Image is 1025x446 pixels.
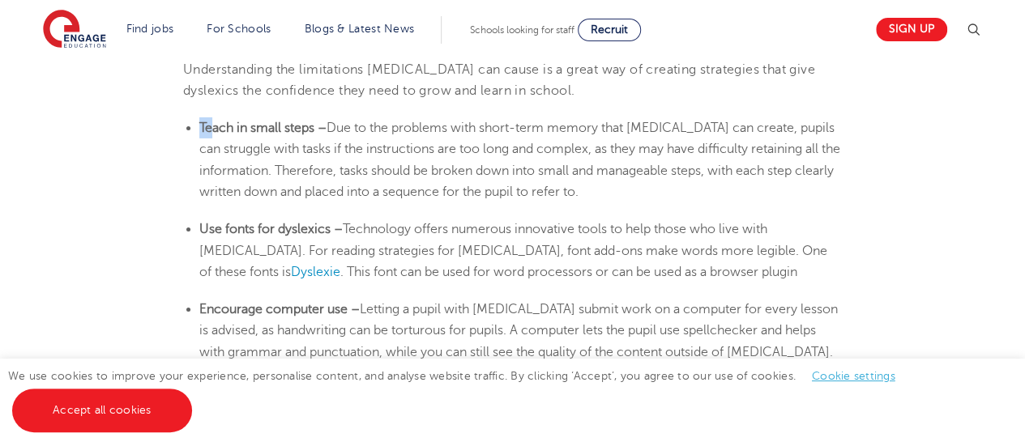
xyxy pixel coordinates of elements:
[470,24,574,36] span: Schools looking for staff
[199,302,838,359] span: Letting a pupil with [MEDICAL_DATA] submit work on a computer for every lesson is advised, as han...
[578,19,641,41] a: Recruit
[876,18,947,41] a: Sign up
[183,40,815,98] span: Dyslexic students can still thrive in a classroom environment with the right support from teacher...
[291,265,340,279] a: Dyslexie
[591,23,628,36] span: Recruit
[351,302,360,316] b: –
[207,23,271,35] a: For Schools
[340,265,797,279] span: . This font can be used for word processors or can be used as a browser plugin
[199,222,343,236] b: Use fonts for dyslexics –
[199,222,827,279] span: Technology offers numerous innovative tools to help those who live with [MEDICAL_DATA]. For readi...
[43,10,106,50] img: Engage Education
[126,23,174,35] a: Find jobs
[12,389,192,432] a: Accept all cookies
[199,121,840,199] span: Due to the problems with short-term memory that [MEDICAL_DATA] can create, pupils can struggle wi...
[812,370,895,382] a: Cookie settings
[199,302,348,316] b: Encourage computer use
[199,121,327,135] b: Teach in small steps –
[305,23,415,35] a: Blogs & Latest News
[8,370,912,416] span: We use cookies to improve your experience, personalise content, and analyse website traffic. By c...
